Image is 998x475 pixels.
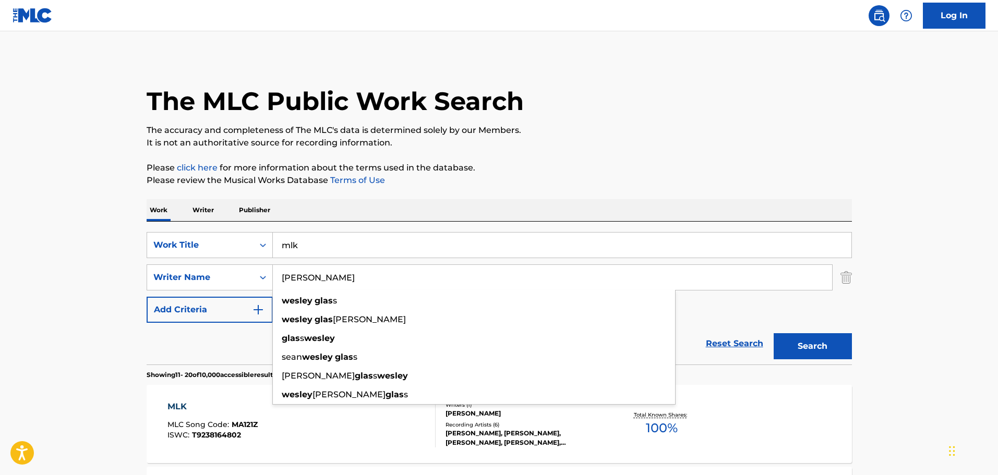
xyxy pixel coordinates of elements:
strong: wesley [377,371,408,381]
span: s [353,352,357,362]
span: [PERSON_NAME] [312,389,386,399]
img: help [900,9,912,22]
div: MLK [167,400,258,413]
p: Writer [189,199,217,221]
h1: The MLC Public Work Search [147,86,524,117]
span: MLC Song Code : [167,420,232,429]
img: Delete Criterion [840,264,852,290]
span: T9238164802 [192,430,241,440]
strong: glas [282,333,300,343]
strong: glas [335,352,353,362]
a: MLKMLC Song Code:MA121ZISWC:T9238164802Writers (1)[PERSON_NAME]Recording Artists (6)[PERSON_NAME]... [147,385,852,463]
span: [PERSON_NAME] [282,371,355,381]
strong: glas [386,389,404,399]
span: sean [282,352,302,362]
img: search [873,9,885,22]
img: 9d2ae6d4665cec9f34b9.svg [252,303,264,316]
div: Recording Artists ( 6 ) [446,421,603,429]
span: 100 % [646,419,678,437]
a: Log In [923,3,985,29]
div: [PERSON_NAME] [446,409,603,418]
span: s [300,333,304,343]
p: Publisher [236,199,273,221]
div: [PERSON_NAME], [PERSON_NAME], [PERSON_NAME], [PERSON_NAME], [PERSON_NAME] [446,429,603,447]
span: [PERSON_NAME] [333,314,406,324]
div: Help [896,5,917,26]
span: MA121Z [232,420,258,429]
strong: wesley [282,314,312,324]
p: It is not an authoritative source for recording information. [147,137,852,149]
a: Public Search [869,5,889,26]
strong: glas [315,314,333,324]
span: s [373,371,377,381]
img: MLC Logo [13,8,53,23]
form: Search Form [147,232,852,364]
iframe: Chat Widget [946,425,998,475]
strong: wesley [302,352,333,362]
p: Showing 11 - 20 of 10,000 accessible results (Total 15,586 ) [147,370,317,380]
a: Reset Search [701,332,768,355]
button: Search [774,333,852,359]
a: Terms of Use [328,175,385,185]
strong: wesley [282,296,312,306]
span: s [404,389,408,399]
span: s [333,296,337,306]
a: click here [177,163,218,173]
strong: wesley [304,333,335,343]
div: Work Title [153,239,247,251]
p: Total Known Shares: [634,411,690,419]
div: Writer Name [153,271,247,284]
strong: glas [355,371,373,381]
div: Writers ( 1 ) [446,401,603,409]
p: Please for more information about the terms used in the database. [147,162,852,174]
strong: wesley [282,389,312,399]
p: Work [147,199,171,221]
button: Add Criteria [147,297,273,323]
strong: glas [315,296,333,306]
p: The accuracy and completeness of The MLC's data is determined solely by our Members. [147,124,852,137]
div: Drag [949,435,955,467]
span: ISWC : [167,430,192,440]
p: Please review the Musical Works Database [147,174,852,187]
